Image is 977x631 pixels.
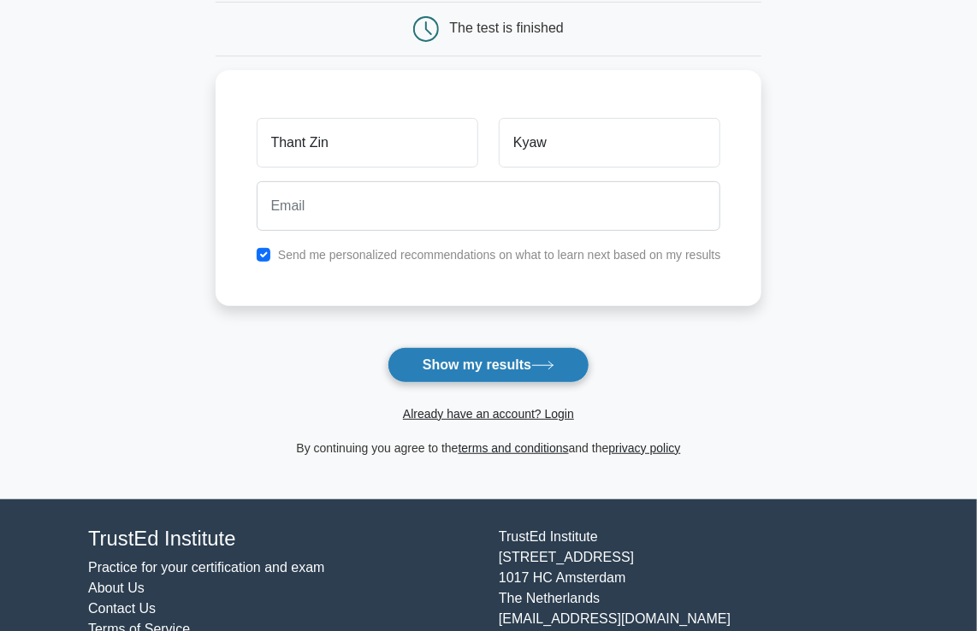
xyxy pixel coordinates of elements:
[88,581,145,595] a: About Us
[278,248,721,262] label: Send me personalized recommendations on what to learn next based on my results
[88,527,478,551] h4: TrustEd Institute
[88,601,156,616] a: Contact Us
[205,438,773,458] div: By continuing you agree to the and the
[257,118,478,168] input: First name
[88,560,325,575] a: Practice for your certification and exam
[450,21,564,35] div: The test is finished
[403,407,574,421] a: Already have an account? Login
[499,118,720,168] input: Last name
[388,347,589,383] button: Show my results
[459,441,569,455] a: terms and conditions
[257,181,721,231] input: Email
[609,441,681,455] a: privacy policy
